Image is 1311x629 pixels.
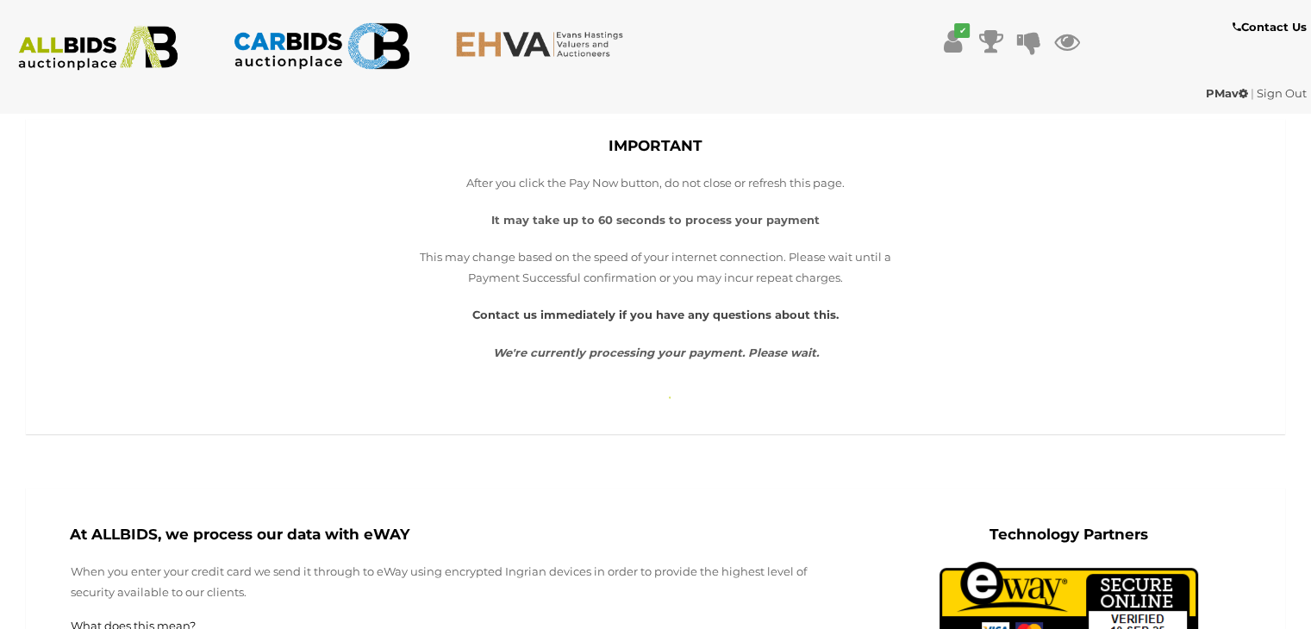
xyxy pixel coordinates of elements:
span: | [1251,86,1254,100]
i: ✔ [954,23,970,38]
p: When you enter your credit card we send it through to eWay using encrypted Ingrian devices in ord... [71,562,827,602]
p: This may change based on the speed of your internet connection. Please wait until a Payment Succe... [420,247,892,288]
a: Sign Out [1257,86,1307,100]
a: Contact Us [1233,17,1311,37]
img: ALLBIDS.com.au [9,26,187,71]
p: After you click the Pay Now button, do not close or refresh this page. [420,173,892,193]
i: We're currently processing your payment. Please wait. [493,346,819,359]
a: PMav [1206,86,1251,100]
b: IMPORTANT [609,137,702,154]
b: Technology Partners [989,526,1148,543]
b: Contact Us [1233,20,1307,34]
strong: It may take up to 60 seconds to process your payment [491,213,820,227]
img: CARBIDS.com.au [233,17,410,75]
a: ✔ [940,26,965,57]
b: At ALLBIDS, we process our data with eWAY [70,526,409,543]
img: EHVA.com.au [455,30,633,58]
strong: PMav [1206,86,1248,100]
a: Contact us immediately if you have any questions about this. [472,308,839,321]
